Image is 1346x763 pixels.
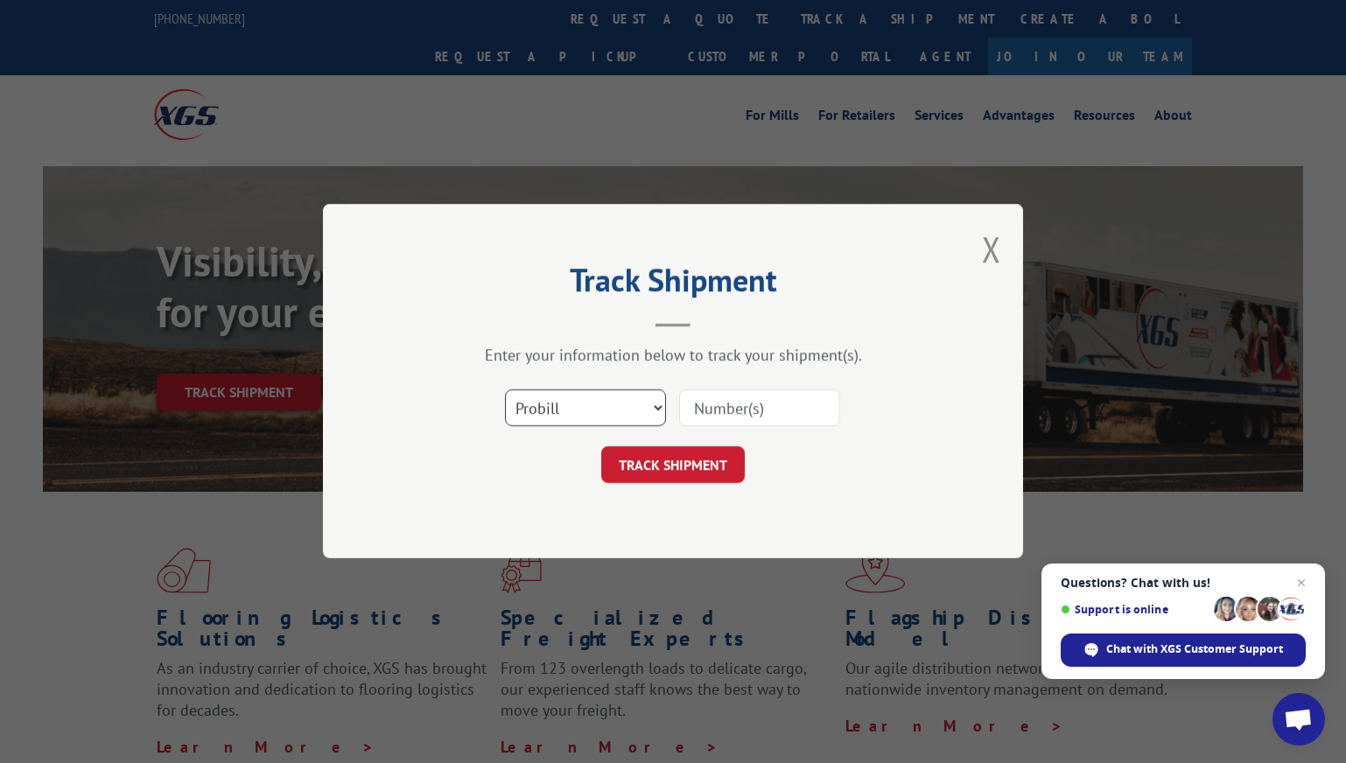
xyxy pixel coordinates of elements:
span: Close chat [1291,572,1312,593]
span: Chat with XGS Customer Support [1106,641,1283,657]
div: Open chat [1272,693,1325,745]
input: Number(s) [679,390,840,427]
button: TRACK SHIPMENT [601,447,745,484]
span: Support is online [1061,603,1208,616]
button: Close modal [982,226,1001,272]
div: Chat with XGS Customer Support [1061,633,1306,667]
div: Enter your information below to track your shipment(s). [410,346,936,366]
span: Questions? Chat with us! [1061,576,1306,590]
h2: Track Shipment [410,268,936,301]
